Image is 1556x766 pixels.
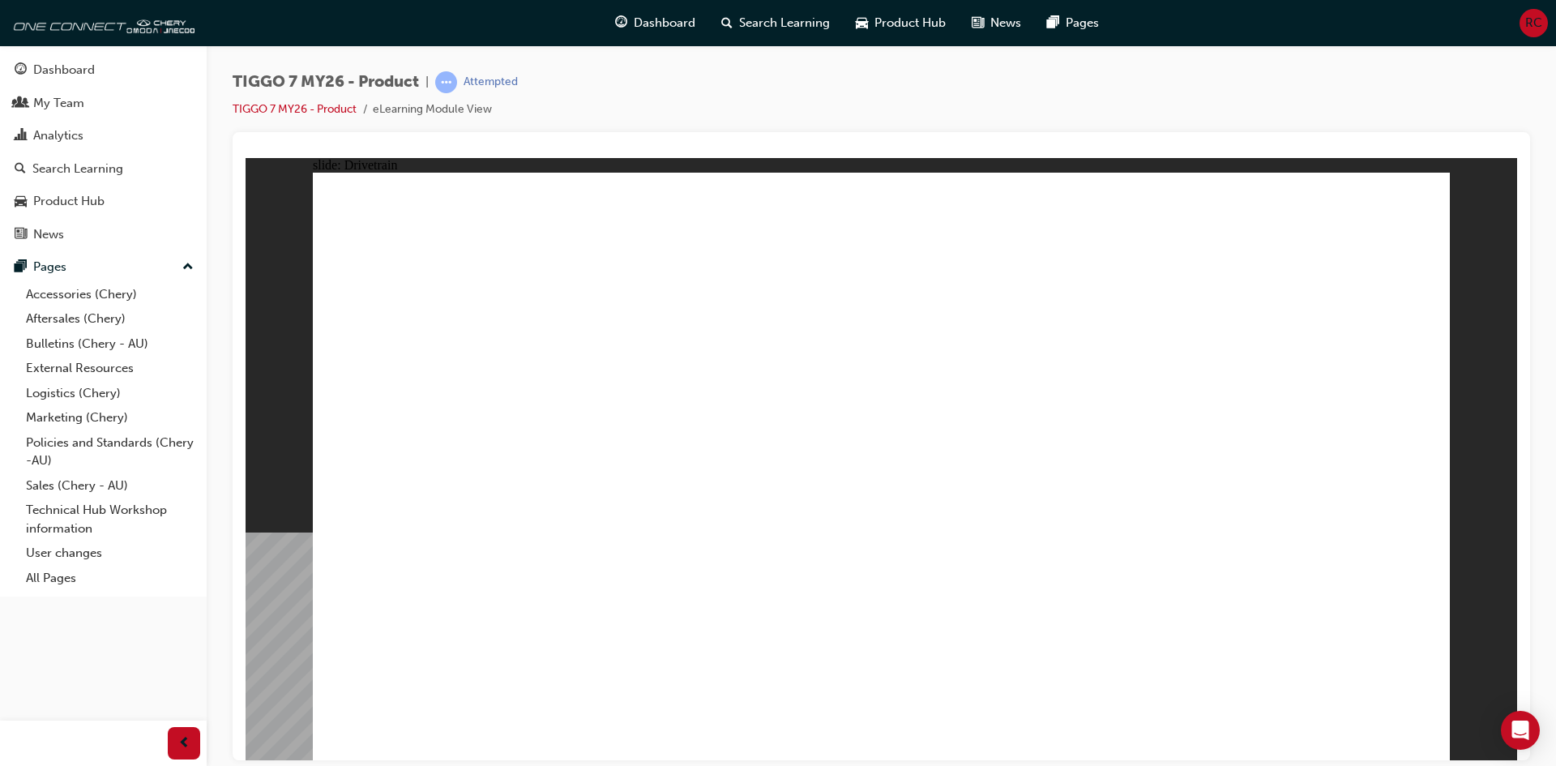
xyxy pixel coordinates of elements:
button: Pages [6,252,200,282]
div: Open Intercom Messenger [1501,711,1540,750]
a: My Team [6,88,200,118]
span: prev-icon [178,734,190,754]
div: Search Learning [32,160,123,178]
a: search-iconSearch Learning [708,6,843,40]
a: Product Hub [6,186,200,216]
div: Product Hub [33,192,105,211]
span: guage-icon [15,63,27,78]
span: news-icon [15,228,27,242]
span: search-icon [15,162,26,177]
a: Policies and Standards (Chery -AU) [19,430,200,473]
button: RC [1520,9,1548,37]
a: External Resources [19,356,200,381]
div: Dashboard [33,61,95,79]
span: Product Hub [874,14,946,32]
div: Analytics [33,126,83,145]
span: pages-icon [1047,13,1059,33]
span: Search Learning [739,14,830,32]
div: Pages [33,258,66,276]
span: RC [1525,14,1542,32]
img: oneconnect [8,6,194,39]
a: news-iconNews [959,6,1034,40]
span: car-icon [15,195,27,209]
span: pages-icon [15,260,27,275]
span: up-icon [182,257,194,278]
a: Marketing (Chery) [19,405,200,430]
a: Bulletins (Chery - AU) [19,332,200,357]
a: Dashboard [6,55,200,85]
span: chart-icon [15,129,27,143]
a: pages-iconPages [1034,6,1112,40]
span: learningRecordVerb_ATTEMPT-icon [435,71,457,93]
span: Pages [1066,14,1099,32]
a: guage-iconDashboard [602,6,708,40]
li: eLearning Module View [373,101,492,119]
span: | [425,73,429,92]
a: Sales (Chery - AU) [19,473,200,499]
span: Dashboard [634,14,695,32]
a: car-iconProduct Hub [843,6,959,40]
a: Analytics [6,121,200,151]
span: News [990,14,1021,32]
span: car-icon [856,13,868,33]
a: Accessories (Chery) [19,282,200,307]
button: DashboardMy TeamAnalyticsSearch LearningProduct HubNews [6,52,200,252]
a: Technical Hub Workshop information [19,498,200,541]
div: Attempted [464,75,518,90]
div: News [33,225,64,244]
a: Aftersales (Chery) [19,306,200,332]
span: news-icon [972,13,984,33]
div: My Team [33,94,84,113]
a: User changes [19,541,200,566]
span: guage-icon [615,13,627,33]
span: people-icon [15,96,27,111]
a: Logistics (Chery) [19,381,200,406]
span: TIGGO 7 MY26 - Product [233,73,419,92]
span: search-icon [721,13,733,33]
a: Search Learning [6,154,200,184]
a: News [6,220,200,250]
a: All Pages [19,566,200,591]
a: TIGGO 7 MY26 - Product [233,102,357,116]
